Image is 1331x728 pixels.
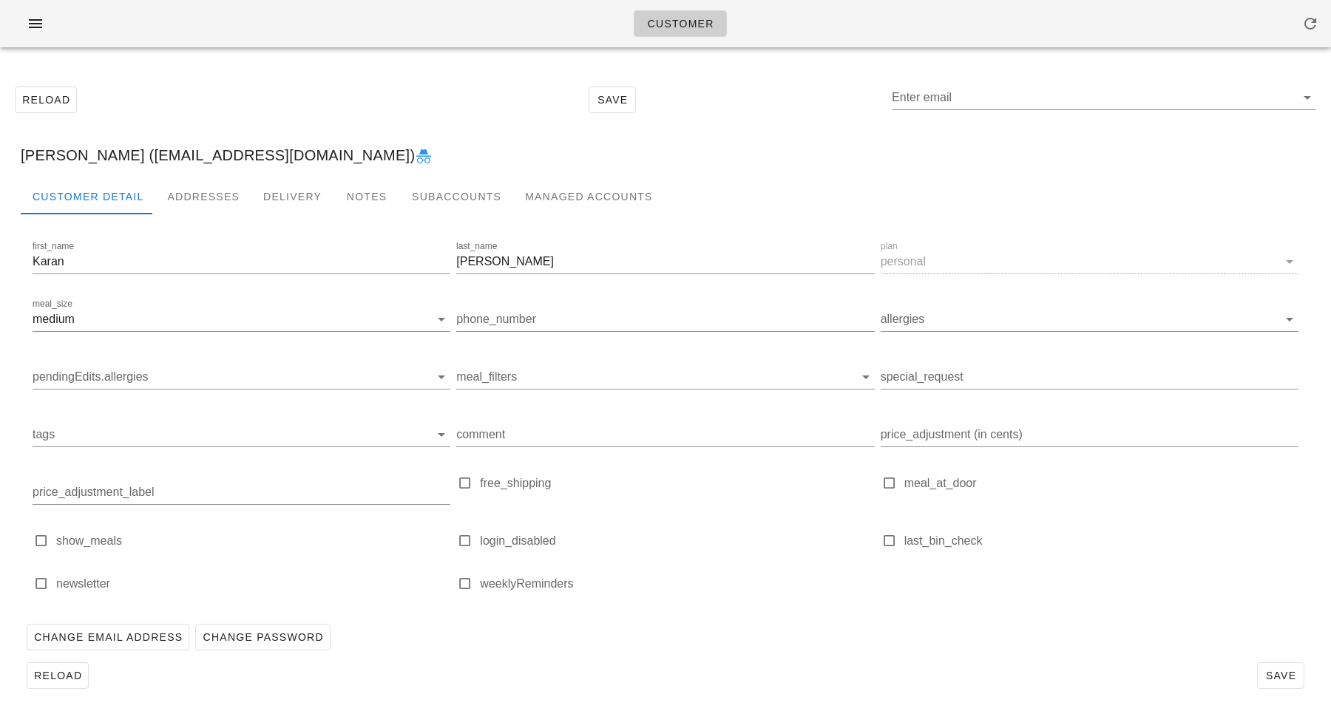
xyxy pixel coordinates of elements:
[634,10,726,37] a: Customer
[33,365,450,389] div: pendingEdits.allergies
[33,299,72,310] label: meal_size
[333,179,400,214] div: Notes
[202,631,323,643] span: Change Password
[9,132,1322,179] div: [PERSON_NAME] ([EMAIL_ADDRESS][DOMAIN_NAME])
[33,631,183,643] span: Change Email Address
[33,670,82,681] span: Reload
[33,313,75,326] div: medium
[881,307,1298,331] div: allergies
[56,576,450,591] label: newsletter
[881,241,898,252] label: plan
[155,179,251,214] div: Addresses
[400,179,513,214] div: Subaccounts
[33,307,450,331] div: meal_sizemedium
[195,624,330,650] button: Change Password
[21,179,155,214] div: Customer Detail
[27,662,89,689] button: Reload
[904,476,1298,491] label: meal_at_door
[251,179,333,214] div: Delivery
[456,365,874,389] div: meal_filters
[480,576,874,591] label: weeklyReminders
[21,94,70,106] span: Reload
[589,86,636,113] button: Save
[27,624,189,650] button: Change Email Address
[456,241,497,252] label: last_name
[646,18,714,30] span: Customer
[904,534,1298,548] label: last_bin_check
[56,534,450,548] label: show_meals
[480,534,874,548] label: login_disabled
[33,423,450,446] div: tags
[480,476,874,491] label: free_shipping
[33,241,74,252] label: first_name
[1264,670,1298,681] span: Save
[1257,662,1304,689] button: Save
[881,250,1298,273] div: planpersonal
[15,86,77,113] button: Reload
[595,94,629,106] span: Save
[513,179,664,214] div: Managed Accounts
